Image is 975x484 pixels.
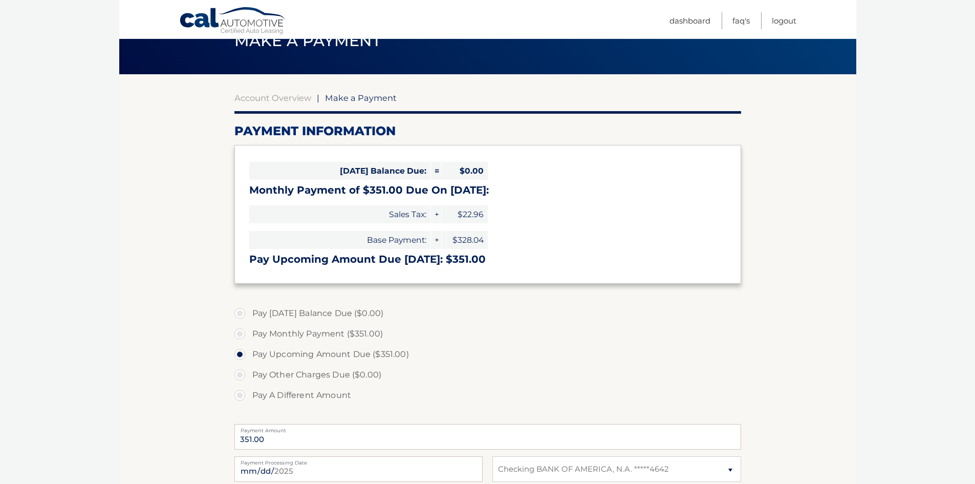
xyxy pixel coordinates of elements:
span: $22.96 [442,205,488,223]
span: Base Payment: [249,231,430,249]
label: Pay Upcoming Amount Due ($351.00) [234,344,741,365]
span: + [431,231,441,249]
h3: Pay Upcoming Amount Due [DATE]: $351.00 [249,253,726,266]
label: Payment Processing Date [234,456,483,465]
h3: Monthly Payment of $351.00 Due On [DATE]: [249,184,726,197]
label: Payment Amount [234,424,741,432]
span: $0.00 [442,162,488,180]
a: Cal Automotive [179,7,287,36]
span: | [317,93,319,103]
label: Pay A Different Amount [234,385,741,406]
span: = [431,162,441,180]
label: Pay [DATE] Balance Due ($0.00) [234,303,741,324]
label: Pay Monthly Payment ($351.00) [234,324,741,344]
span: $328.04 [442,231,488,249]
span: Make a Payment [234,31,381,50]
span: Sales Tax: [249,205,430,223]
span: Make a Payment [325,93,397,103]
input: Payment Amount [234,424,741,450]
label: Pay Other Charges Due ($0.00) [234,365,741,385]
h2: Payment Information [234,123,741,139]
input: Payment Date [234,456,483,482]
a: Logout [772,12,796,29]
a: Dashboard [669,12,710,29]
a: FAQ's [732,12,750,29]
span: [DATE] Balance Due: [249,162,430,180]
span: + [431,205,441,223]
a: Account Overview [234,93,311,103]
